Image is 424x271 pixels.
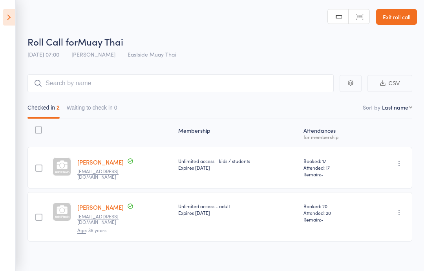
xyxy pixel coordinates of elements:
[178,164,297,171] div: Expires [DATE]
[175,123,300,143] div: Membership
[303,134,363,139] div: for membership
[303,209,363,216] span: Attended: 20
[27,35,78,48] span: Roll Call for
[303,171,363,178] span: Remain:
[77,168,128,180] small: lawnbloke@gmail.com
[27,74,334,92] input: Search by name
[77,203,124,211] a: [PERSON_NAME]
[303,216,363,223] span: Remain:
[382,103,408,111] div: Last name
[77,227,106,234] span: : 35 years
[78,35,123,48] span: Muay Thai
[178,209,297,216] div: Expires [DATE]
[67,101,117,119] button: Waiting to check in0
[321,216,323,223] span: -
[303,203,363,209] span: Booked: 20
[178,203,297,216] div: Unlimited access - adult
[376,9,417,25] a: Exit roll call
[363,103,380,111] label: Sort by
[321,171,323,178] span: -
[178,157,297,171] div: Unlimited access - kids / students
[71,50,115,58] span: [PERSON_NAME]
[128,50,176,58] span: Eastside Muay Thai
[303,164,363,171] span: Attended: 17
[77,214,128,225] small: anna260780@hotmail.com
[114,104,117,111] div: 0
[27,50,59,58] span: [DATE] 07:00
[300,123,366,143] div: Atten­dances
[77,158,124,166] a: [PERSON_NAME]
[367,75,412,92] button: CSV
[303,157,363,164] span: Booked: 17
[57,104,60,111] div: 2
[27,101,60,119] button: Checked in2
